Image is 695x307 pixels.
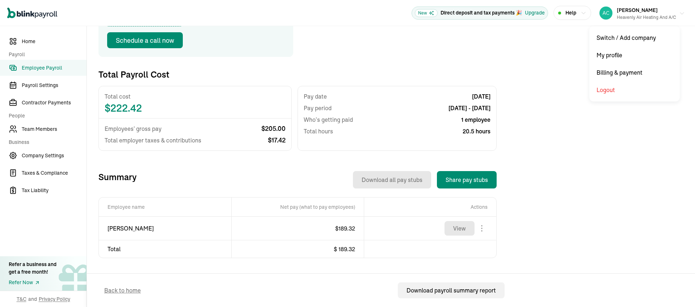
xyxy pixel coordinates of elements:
p: Direct deposit and tax payments 🎉 [441,9,522,17]
div: Logout [592,81,677,99]
span: New [415,9,438,17]
span: Help [565,9,576,17]
div: My profile [592,46,677,64]
div: Upgrade [525,9,545,17]
iframe: Chat Widget [571,229,695,307]
span: Back to home [104,286,141,295]
div: Switch / Add company [592,29,677,46]
span: [PERSON_NAME] [617,7,658,13]
div: Billing & payment [592,64,677,81]
div: Download payroll summary report [407,286,496,295]
nav: Global [7,3,57,24]
div: Heavenly air Heating and a/c [617,14,676,21]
